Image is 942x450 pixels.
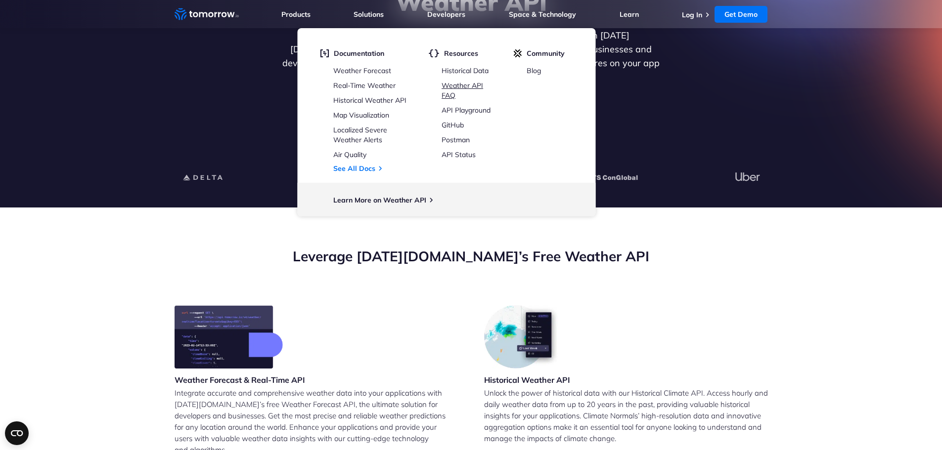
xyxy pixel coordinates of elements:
[484,374,570,385] h3: Historical Weather API
[428,49,439,58] img: brackets.svg
[620,10,639,19] a: Learn
[442,81,483,100] a: Weather API FAQ
[280,29,662,84] p: Get reliable and precise weather data through our free API. Count on [DATE][DOMAIN_NAME] for quic...
[334,49,384,58] span: Documentation
[484,387,768,444] p: Unlock the power of historical data with our Historical Climate API. Access hourly and daily weat...
[442,135,470,144] a: Postman
[513,49,522,58] img: tio-c.svg
[333,196,426,205] a: Learn More on Weather API
[527,66,541,75] a: Blog
[527,49,565,58] span: Community
[442,150,476,159] a: API Status
[333,66,391,75] a: Weather Forecast
[175,7,239,22] a: Home link
[175,247,768,266] h2: Leverage [DATE][DOMAIN_NAME]’s Free Weather API
[333,125,387,144] a: Localized Severe Weather Alerts
[333,111,389,120] a: Map Visualization
[320,49,329,58] img: doc.svg
[333,164,375,173] a: See All Docs
[444,49,478,58] span: Resources
[442,66,489,75] a: Historical Data
[5,421,29,445] button: Open CMP widget
[427,10,465,19] a: Developers
[682,10,702,19] a: Log In
[333,81,396,90] a: Real-Time Weather
[354,10,384,19] a: Solutions
[442,121,464,129] a: GitHub
[509,10,576,19] a: Space & Technology
[442,106,491,115] a: API Playground
[281,10,311,19] a: Products
[333,96,406,105] a: Historical Weather API
[333,150,366,159] a: Air Quality
[715,6,767,23] a: Get Demo
[175,374,305,385] h3: Weather Forecast & Real-Time API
